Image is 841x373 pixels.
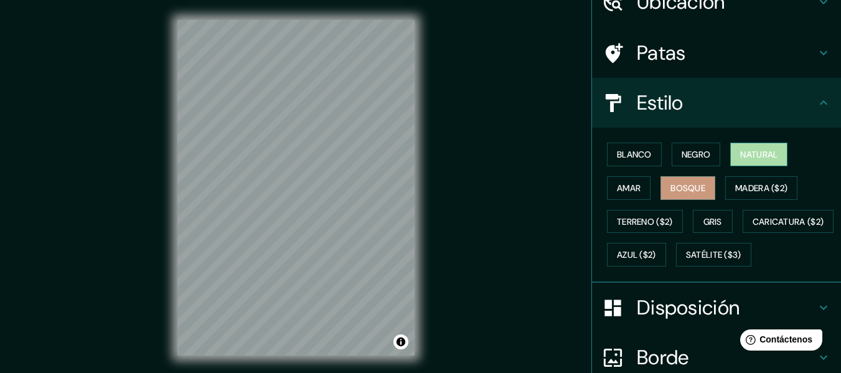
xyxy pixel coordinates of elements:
font: Gris [703,216,722,227]
canvas: Mapa [177,20,415,356]
button: Gris [693,210,733,234]
font: Azul ($2) [617,250,656,261]
font: Terreno ($2) [617,216,673,227]
font: Natural [740,149,778,160]
button: Satélite ($3) [676,243,751,267]
div: Patas [592,28,841,78]
button: Negro [672,143,721,166]
font: Patas [637,40,686,66]
button: Natural [730,143,787,166]
font: Satélite ($3) [686,250,741,261]
button: Activar o desactivar atribución [393,334,408,349]
iframe: Lanzador de widgets de ayuda [730,324,827,359]
font: Caricatura ($2) [753,216,824,227]
font: Bosque [670,182,705,194]
button: Amar [607,176,651,200]
button: Caricatura ($2) [743,210,834,234]
font: Borde [637,344,689,371]
button: Terreno ($2) [607,210,683,234]
font: Estilo [637,90,684,116]
button: Bosque [660,176,715,200]
font: Blanco [617,149,652,160]
button: Azul ($2) [607,243,666,267]
font: Madera ($2) [735,182,787,194]
button: Madera ($2) [725,176,797,200]
font: Amar [617,182,641,194]
font: Disposición [637,295,740,321]
div: Disposición [592,283,841,333]
div: Estilo [592,78,841,128]
button: Blanco [607,143,662,166]
font: Negro [682,149,711,160]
